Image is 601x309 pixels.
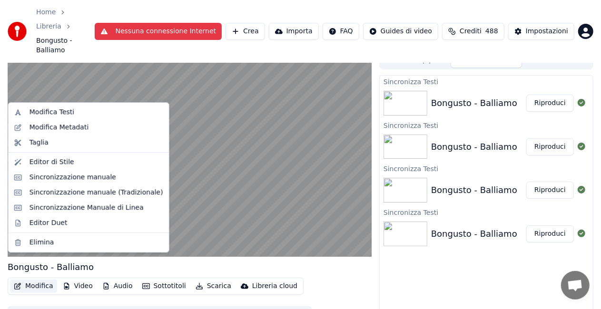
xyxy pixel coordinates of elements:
[431,140,517,154] div: Bongusto - Balliamo
[380,119,593,131] div: Sincronizza Testi
[30,188,163,197] div: Sincronizzazione manuale (Tradizionale)
[431,227,517,241] div: Bongusto - Balliamo
[30,218,68,228] div: Editor Duet
[30,173,116,182] div: Sincronizzazione manuale
[526,225,574,242] button: Riproduci
[30,157,74,167] div: Editor di Stile
[36,36,95,55] span: Bongusto - Balliamo
[442,23,504,40] button: Crediti488
[10,280,57,293] button: Modifica
[526,182,574,199] button: Riproduci
[30,107,74,117] div: Modifica Testi
[561,271,590,299] div: Aprire la chat
[59,280,97,293] button: Video
[269,23,319,40] button: Importa
[36,8,56,17] a: Home
[30,238,54,247] div: Elimina
[192,280,235,293] button: Scarica
[380,76,593,87] div: Sincronizza Testi
[380,163,593,174] div: Sincronizza Testi
[138,280,190,293] button: Sottotitoli
[323,23,359,40] button: FAQ
[508,23,574,40] button: Impostazioni
[460,27,482,36] span: Crediti
[30,138,49,147] div: Taglia
[30,203,144,212] div: Sincronizzazione Manuale di Linea
[363,23,438,40] button: Guides di video
[8,22,27,41] img: youka
[526,27,568,36] div: Impostazioni
[252,281,297,291] div: Libreria cloud
[226,23,265,40] button: Crea
[95,23,222,40] button: Nessuna connessione Internet
[36,8,95,55] nav: breadcrumb
[485,27,498,36] span: 488
[431,183,517,197] div: Bongusto - Balliamo
[526,95,574,112] button: Riproduci
[380,206,593,218] div: Sincronizza Testi
[30,123,89,132] div: Modifica Metadati
[99,280,137,293] button: Audio
[431,97,517,110] div: Bongusto - Balliamo
[8,261,94,274] div: Bongusto - Balliamo
[36,22,61,31] a: Libreria
[526,138,574,155] button: Riproduci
